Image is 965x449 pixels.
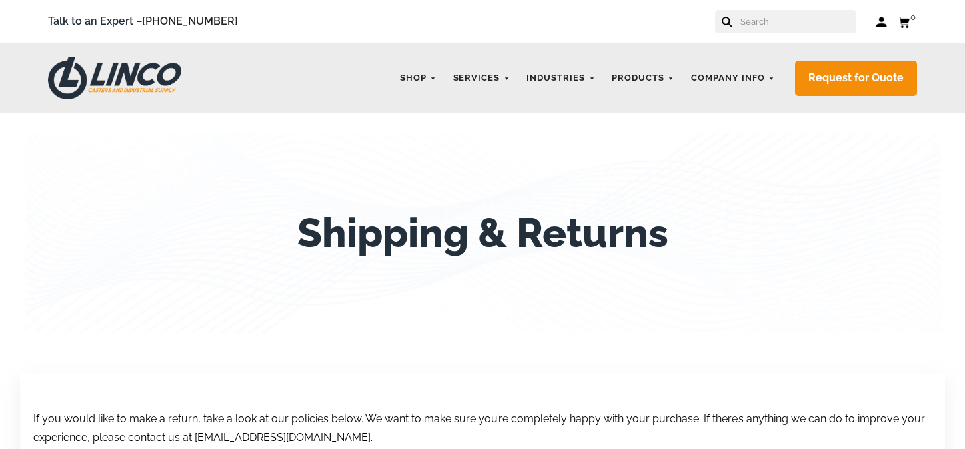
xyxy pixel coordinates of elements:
[684,65,782,91] a: Company Info
[393,65,443,91] a: Shop
[48,13,238,31] span: Talk to an Expert –
[739,10,856,33] input: Search
[795,61,917,96] a: Request for Quote
[910,12,916,22] span: 0
[447,65,517,91] a: Services
[48,57,181,99] img: LINCO CASTERS & INDUSTRIAL SUPPLY
[33,412,925,444] span: If you would like to make a return, take a look at our policies below. We want to make sure you’r...
[297,209,668,256] h1: Shipping & Returns
[142,15,238,27] a: [PHONE_NUMBER]
[876,15,888,29] a: Log in
[520,65,602,91] a: Industries
[605,65,681,91] a: Products
[898,13,917,30] a: 0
